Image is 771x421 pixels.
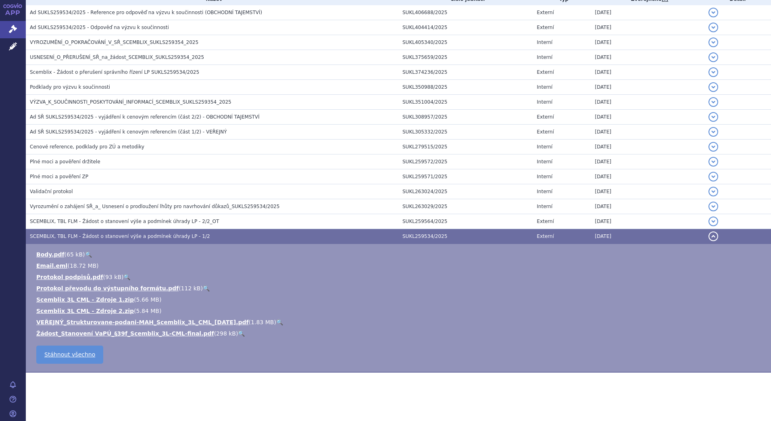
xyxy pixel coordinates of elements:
button: detail [708,97,718,107]
button: detail [708,231,718,241]
a: Scemblix 3L CML - Zdroje 1.zip [36,296,134,303]
a: Protokol podpisů.pdf [36,274,103,280]
span: Interní [537,84,552,90]
span: Externí [537,219,554,224]
td: [DATE] [591,65,704,80]
li: ( ) [36,250,763,258]
span: Ad SŘ SUKLS259534/2025 - vyjádření k cenovým referencím (část 2/2) - OBCHODNÍ TAJEMSTVÍ [30,114,260,120]
td: SUKL374236/2025 [398,65,533,80]
button: detail [708,38,718,47]
span: Interní [537,189,552,194]
td: [DATE] [591,80,704,95]
td: [DATE] [591,110,704,125]
span: VÝZVA_K_SOUČINNOSTI_POSKYTOVÁNÍ_INFORMACÍ_SCEMBLIX_SUKLS259354_2025 [30,99,231,105]
td: [DATE] [591,35,704,50]
span: Validační protokol [30,189,73,194]
span: Interní [537,40,552,45]
span: Cenové reference, podklady pro ZÚ a metodiky [30,144,144,150]
td: SUKL404414/2025 [398,20,533,35]
button: detail [708,187,718,196]
span: VYROZUMĚNÍ_O_POKRAČOVÁNÍ_V_SŘ_SCEMBLIX_SUKLS259354_2025 [30,40,198,45]
span: Interní [537,54,552,60]
li: ( ) [36,273,763,281]
button: detail [708,52,718,62]
span: Vyrozumění o zahájení SŘ_a_ Usnesení o prodloužení lhůty pro navrhování důkazů_SUKLS259534/2025 [30,204,279,209]
span: Scemblix - Žádost o přerušení správního řízení LP SUKLS259534/2025 [30,69,199,75]
span: Interní [537,204,552,209]
td: [DATE] [591,95,704,110]
span: Ad SŘ SUKLS259534/2025 - vyjádření k cenovým referencím (část 1/2) - VEŘEJNÝ [30,129,227,135]
td: SUKL350988/2025 [398,80,533,95]
td: SUKL259572/2025 [398,154,533,169]
td: SUKL259571/2025 [398,169,533,184]
a: 🔍 [238,330,245,337]
span: Podklady pro výzvu k součinnosti [30,84,110,90]
td: SUKL259564/2025 [398,214,533,229]
li: ( ) [36,307,763,315]
a: 🔍 [276,319,283,325]
span: Interní [537,99,552,105]
button: detail [708,112,718,122]
a: 🔍 [203,285,210,292]
span: Externí [537,10,554,15]
td: [DATE] [591,229,704,244]
span: SCEMBLIX, TBL FLM - Žádost o stanovení výše a podmínek úhrady LP - 2/2_OT [30,219,219,224]
button: detail [708,82,718,92]
li: ( ) [36,329,763,338]
span: Externí [537,25,554,30]
td: [DATE] [591,5,704,20]
button: detail [708,23,718,32]
a: Body.pdf [36,251,65,258]
li: ( ) [36,262,763,270]
td: [DATE] [591,169,704,184]
td: [DATE] [591,184,704,199]
span: Externí [537,129,554,135]
td: [DATE] [591,50,704,65]
td: [DATE] [591,199,704,214]
td: SUKL308957/2025 [398,110,533,125]
button: detail [708,202,718,211]
span: Externí [537,114,554,120]
span: 112 kB [181,285,201,292]
button: detail [708,172,718,181]
a: 🔍 [123,274,130,280]
li: ( ) [36,284,763,292]
button: detail [708,217,718,226]
button: detail [708,127,718,137]
span: 65 kB [67,251,83,258]
td: SUKL305332/2025 [398,125,533,140]
span: Externí [537,233,554,239]
span: 18.72 MB [70,263,96,269]
span: 5.84 MB [136,308,159,314]
button: detail [708,67,718,77]
td: SUKL406688/2025 [398,5,533,20]
a: Scemblix 3L CML - Zdroje 2.zip [36,308,134,314]
td: [DATE] [591,125,704,140]
a: 🔍 [85,251,92,258]
a: Žádost_Stanovení VaPÚ_§39f_Scemblix_3L-CML-final.pdf [36,330,214,337]
span: 93 kB [105,274,121,280]
span: 1.83 MB [251,319,274,325]
button: detail [708,8,718,17]
td: SUKL375659/2025 [398,50,533,65]
td: SUKL263024/2025 [398,184,533,199]
td: [DATE] [591,154,704,169]
td: SUKL279515/2025 [398,140,533,154]
span: 5.66 MB [136,296,159,303]
span: USNESENÍ_O_PŘERUŠENÍ_SŘ_na_žádost_SCEMBLIX_SUKLS259354_2025 [30,54,204,60]
a: Protokol převodu do výstupního formátu.pdf [36,285,179,292]
span: SCEMBLIX, TBL FLM - Žádost o stanovení výše a podmínek úhrady LP - 1/2 [30,233,210,239]
a: Email.eml [36,263,67,269]
a: VEŘEJNÝ_Strukturovane-podani-MAH_Scemblix_3L_CML_[DATE].pdf [36,319,249,325]
span: Plné moci a pověření ZP [30,174,88,179]
td: SUKL259534/2025 [398,229,533,244]
span: Plné moci a pověření držitele [30,159,100,165]
td: SUKL405340/2025 [398,35,533,50]
button: detail [708,157,718,167]
span: 298 kB [216,330,236,337]
a: Stáhnout všechno [36,346,103,364]
span: Interní [537,144,552,150]
td: SUKL263029/2025 [398,199,533,214]
span: Interní [537,174,552,179]
li: ( ) [36,318,763,326]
